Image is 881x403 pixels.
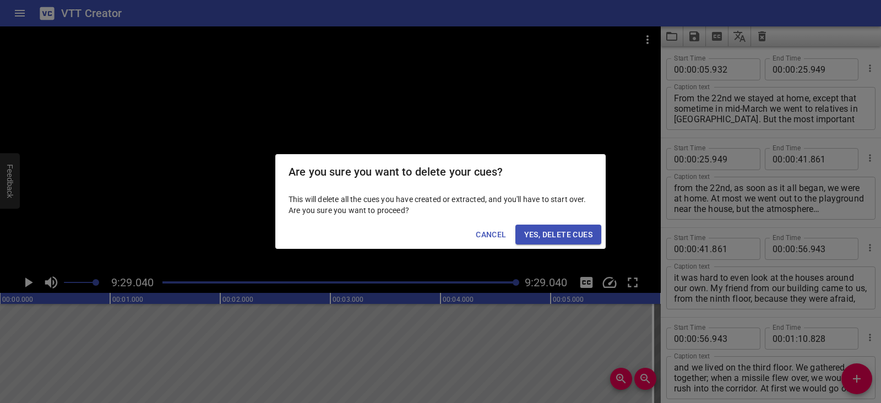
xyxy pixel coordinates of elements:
span: Yes, Delete Cues [524,228,592,242]
button: Yes, Delete Cues [515,225,601,245]
h2: Are you sure you want to delete your cues? [289,163,592,181]
span: Cancel [476,228,506,242]
div: This will delete all the cues you have created or extracted, and you'll have to start over. Are y... [275,189,606,220]
button: Cancel [471,225,510,245]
